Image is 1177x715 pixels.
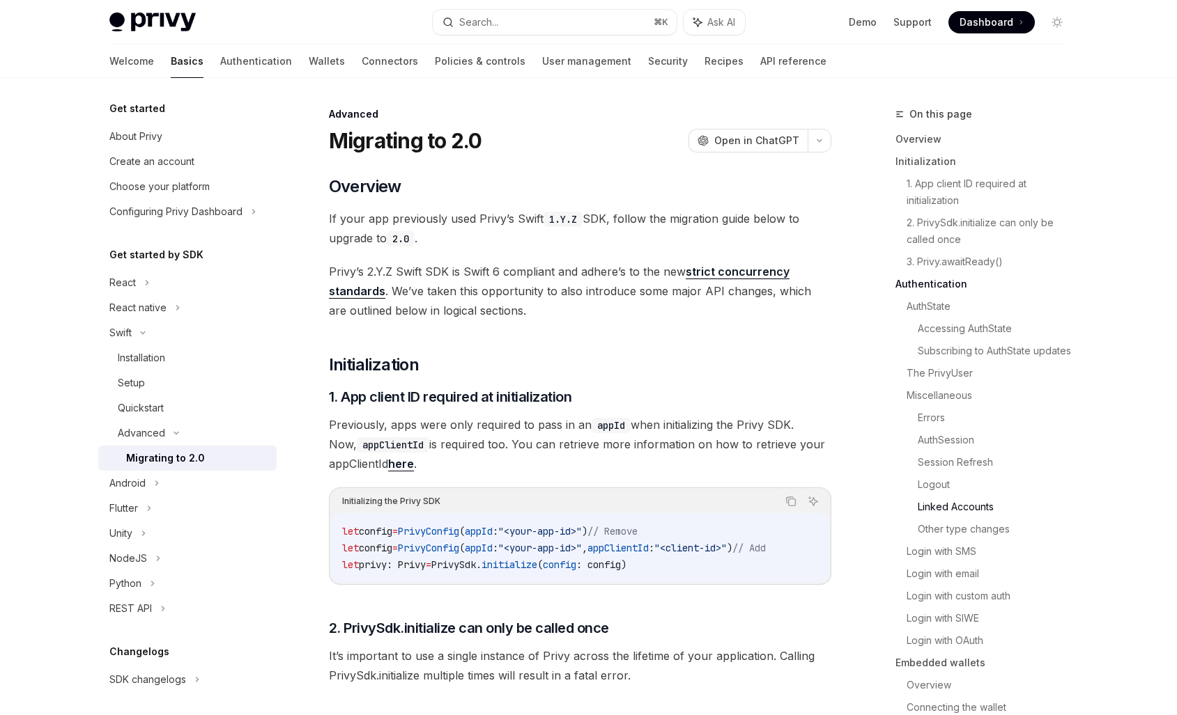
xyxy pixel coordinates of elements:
[918,473,1079,496] a: Logout
[109,153,194,170] div: Create an account
[582,542,587,554] span: ,
[907,212,1079,251] a: 2. PrivySdk.initialize can only be called once
[329,387,572,407] span: 1. App client ID required at initialization
[118,425,165,441] div: Advanced
[109,550,147,567] div: NodeJS
[329,618,609,638] span: 2. PrivySdk.initialize can only be called once
[918,451,1079,473] a: Session Refresh
[435,45,525,78] a: Policies & controls
[126,450,205,466] div: Migrating to 2.0
[537,558,543,571] span: (
[109,500,138,517] div: Flutter
[907,362,1079,384] a: The PrivyUser
[907,251,1079,273] a: 3. Privy.awaitReady()
[109,299,167,316] div: React native
[359,525,392,537] span: config
[895,150,1079,173] a: Initialization
[109,13,196,32] img: light logo
[398,542,459,554] span: PrivyConfig
[329,175,401,198] span: Overview
[543,558,576,571] span: config
[544,212,583,227] code: 1.Y.Z
[907,563,1079,585] a: Login with email
[684,10,745,35] button: Ask AI
[907,674,1079,696] a: Overview
[907,173,1079,212] a: 1. App client ID required at initialization
[587,542,649,554] span: appClientId
[576,558,626,571] span: : config)
[98,124,277,149] a: About Privy
[960,15,1013,29] span: Dashboard
[98,149,277,174] a: Create an account
[98,446,277,471] a: Migrating to 2.0
[109,475,146,492] div: Android
[392,542,398,554] span: =
[329,265,790,299] a: strict concurrency standards
[387,231,415,246] code: 2.0
[493,542,498,554] span: :
[688,129,808,152] button: Open in ChatGPT
[118,349,165,366] div: Installation
[895,273,1079,295] a: Authentication
[109,324,132,341] div: Swift
[433,10,677,35] button: Search...⌘K
[329,128,482,153] h1: Migrating to 2.0
[707,15,735,29] span: Ask AI
[918,407,1079,429] a: Errors
[109,600,152,617] div: REST API
[342,492,440,510] div: Initializing the Privy SDK
[362,45,418,78] a: Connectors
[109,100,165,117] h5: Get started
[895,652,1079,674] a: Embedded wallets
[587,525,638,537] span: // Remove
[109,45,154,78] a: Welcome
[918,429,1079,451] a: AuthSession
[482,558,537,571] span: initialize
[388,457,414,471] a: here
[895,128,1079,150] a: Overview
[907,540,1079,563] a: Login with SMS
[849,15,877,29] a: Demo
[109,178,210,195] div: Choose your platform
[98,395,277,421] a: Quickstart
[109,203,243,220] div: Configuring Privy Dashboard
[109,246,203,263] h5: Get started by SDK
[98,345,277,370] a: Installation
[98,174,277,199] a: Choose your platform
[948,11,1035,33] a: Dashboard
[398,525,459,537] span: PrivyConfig
[342,542,359,554] span: let
[1046,11,1068,33] button: Toggle dark mode
[582,525,587,537] span: )
[648,45,688,78] a: Security
[329,646,831,685] span: It’s important to use a single instance of Privy across the lifetime of your application. Calling...
[907,295,1079,317] a: AuthState
[705,45,744,78] a: Recipes
[649,542,654,554] span: :
[918,340,1079,362] a: Subscribing to AuthState updates
[465,525,493,537] span: appId
[359,558,426,571] span: privy: Privy
[329,262,831,320] span: Privy’s 2.Y.Z Swift SDK is Swift 6 compliant and adhere’s to the new . We’ve taken this opportuni...
[118,375,145,391] div: Setup
[171,45,203,78] a: Basics
[498,525,582,537] span: "<your-app-id>"
[109,643,169,660] h5: Changelogs
[918,518,1079,540] a: Other type changes
[459,525,465,537] span: (
[329,209,831,248] span: If your app previously used Privy’s Swift SDK, follow the migration guide below to upgrade to .
[309,45,345,78] a: Wallets
[714,134,799,148] span: Open in ChatGPT
[893,15,932,29] a: Support
[109,671,186,688] div: SDK changelogs
[98,370,277,395] a: Setup
[459,14,498,31] div: Search...
[459,542,465,554] span: (
[342,558,359,571] span: let
[732,542,766,554] span: // Add
[465,542,493,554] span: appId
[109,525,132,542] div: Unity
[109,128,162,145] div: About Privy
[329,415,831,473] span: Previously, apps were only required to pass in an when initializing the Privy SDK. Now, is requir...
[220,45,292,78] a: Authentication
